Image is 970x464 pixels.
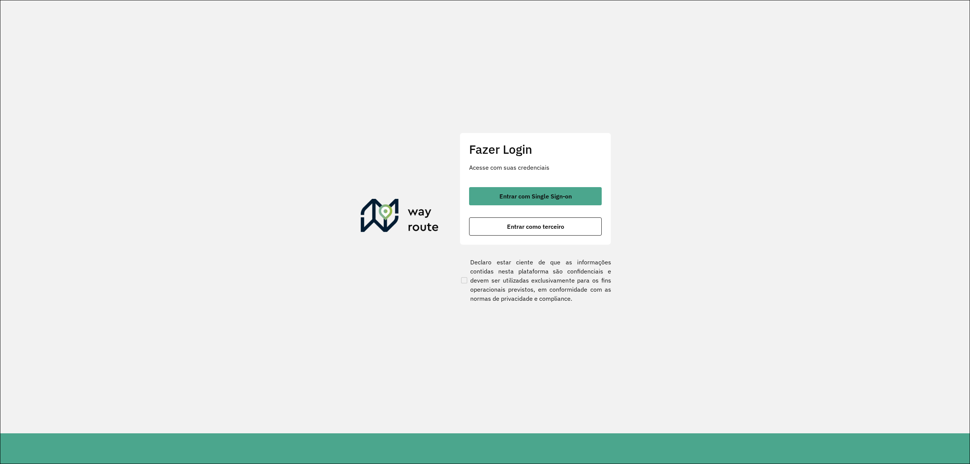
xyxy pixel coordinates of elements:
img: Roteirizador AmbevTech [361,199,439,235]
button: button [469,187,602,205]
label: Declaro estar ciente de que as informações contidas nesta plataforma são confidenciais e devem se... [460,258,611,303]
h2: Fazer Login [469,142,602,156]
p: Acesse com suas credenciais [469,163,602,172]
span: Entrar como terceiro [507,223,564,230]
button: button [469,217,602,236]
span: Entrar com Single Sign-on [499,193,572,199]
